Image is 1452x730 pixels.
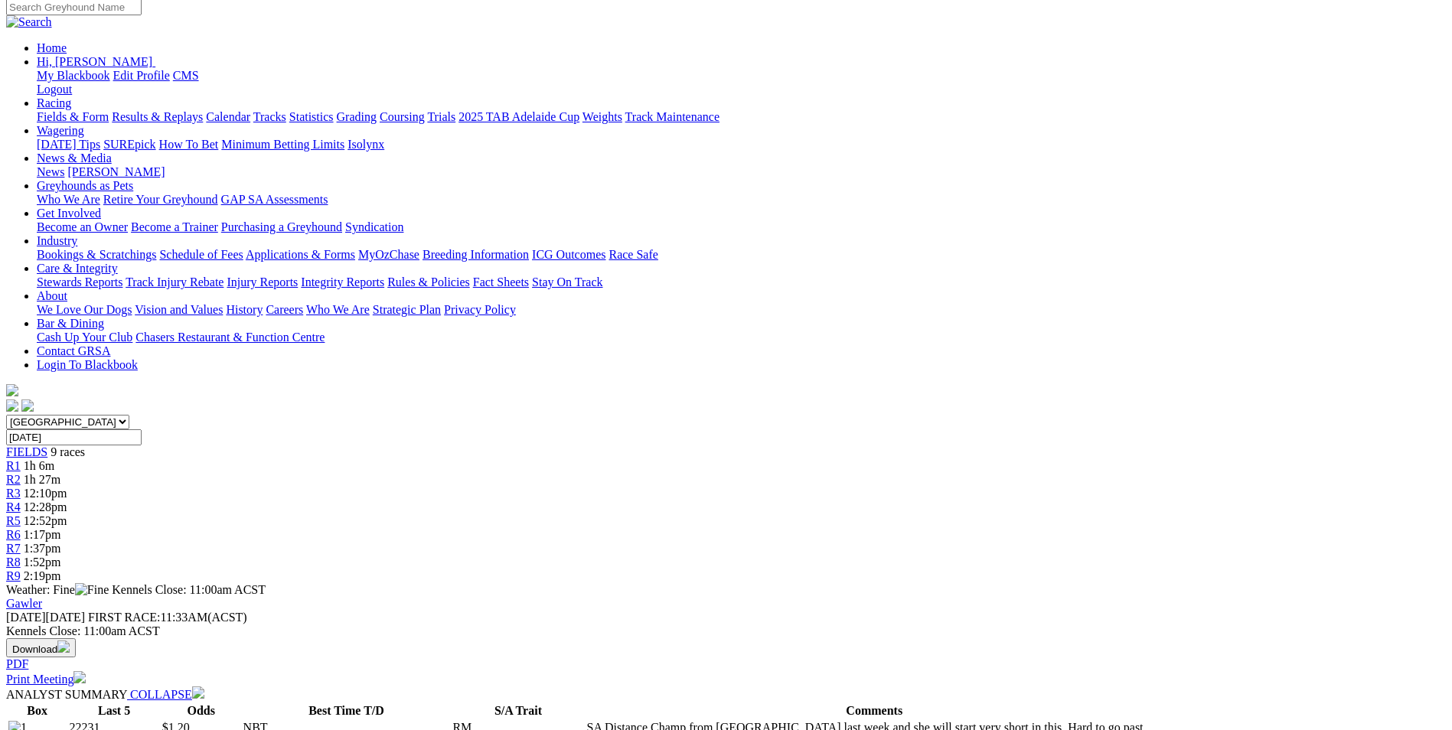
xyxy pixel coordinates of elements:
span: Weather: Fine [6,583,112,596]
img: chevron-down-white.svg [192,686,204,699]
a: Integrity Reports [301,275,384,288]
th: Odds [162,703,241,719]
a: Grading [337,110,377,123]
a: Contact GRSA [37,344,110,357]
span: R6 [6,528,21,541]
input: Select date [6,429,142,445]
a: Get Involved [37,207,101,220]
a: Bar & Dining [37,317,104,330]
div: News & Media [37,165,1446,179]
a: Chasers Restaurant & Function Centre [135,331,325,344]
a: Racing [37,96,71,109]
div: About [37,303,1446,317]
span: 1h 27m [24,473,60,486]
a: Gawler [6,597,42,610]
a: Industry [37,234,77,247]
a: R4 [6,500,21,513]
span: [DATE] [6,611,46,624]
a: Trials [427,110,455,123]
th: Last 5 [68,703,159,719]
a: Print Meeting [6,673,86,686]
span: 12:28pm [24,500,67,513]
a: Privacy Policy [444,303,516,316]
a: Track Maintenance [625,110,719,123]
span: Kennels Close: 11:00am ACST [112,583,266,596]
th: Best Time T/D [243,703,451,719]
a: R2 [6,473,21,486]
a: Weights [582,110,622,123]
a: Coursing [380,110,425,123]
a: Stewards Reports [37,275,122,288]
a: [PERSON_NAME] [67,165,165,178]
a: Cash Up Your Club [37,331,132,344]
a: History [226,303,263,316]
a: Retire Your Greyhound [103,193,218,206]
a: Edit Profile [113,69,170,82]
a: R9 [6,569,21,582]
span: Hi, [PERSON_NAME] [37,55,152,68]
a: FIELDS [6,445,47,458]
a: Tracks [253,110,286,123]
div: Industry [37,248,1446,262]
a: R5 [6,514,21,527]
a: Login To Blackbook [37,358,138,371]
span: 1:17pm [24,528,61,541]
a: Care & Integrity [37,262,118,275]
a: R3 [6,487,21,500]
div: Care & Integrity [37,275,1446,289]
th: Comments [586,703,1162,719]
a: GAP SA Assessments [221,193,328,206]
span: 12:10pm [24,487,67,500]
a: Purchasing a Greyhound [221,220,342,233]
a: Minimum Betting Limits [221,138,344,151]
a: Applications & Forms [246,248,355,261]
img: Search [6,15,52,29]
a: Statistics [289,110,334,123]
a: Who We Are [306,303,370,316]
span: FIRST RACE: [88,611,160,624]
div: Get Involved [37,220,1446,234]
a: COLLAPSE [127,688,204,701]
a: Home [37,41,67,54]
span: 9 races [51,445,85,458]
div: Download [6,657,1446,671]
a: R1 [6,459,21,472]
a: How To Bet [159,138,219,151]
a: Wagering [37,124,84,137]
a: Careers [266,303,303,316]
span: 1:37pm [24,542,61,555]
a: News & Media [37,152,112,165]
a: R8 [6,556,21,569]
span: COLLAPSE [130,688,192,701]
a: Calendar [206,110,250,123]
a: Logout [37,83,72,96]
span: 1:52pm [24,556,61,569]
div: Racing [37,110,1446,124]
a: About [37,289,67,302]
a: PDF [6,657,28,670]
a: Bookings & Scratchings [37,248,156,261]
a: R7 [6,542,21,555]
a: ICG Outcomes [532,248,605,261]
a: Race Safe [609,248,657,261]
a: Fact Sheets [473,275,529,288]
a: Rules & Policies [387,275,470,288]
a: Greyhounds as Pets [37,179,133,192]
img: logo-grsa-white.png [6,384,18,396]
a: Become a Trainer [131,220,218,233]
img: Fine [75,583,109,597]
a: [DATE] Tips [37,138,100,151]
a: MyOzChase [358,248,419,261]
a: Vision and Values [135,303,223,316]
a: CMS [173,69,199,82]
span: [DATE] [6,611,85,624]
a: My Blackbook [37,69,110,82]
a: Who We Are [37,193,100,206]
